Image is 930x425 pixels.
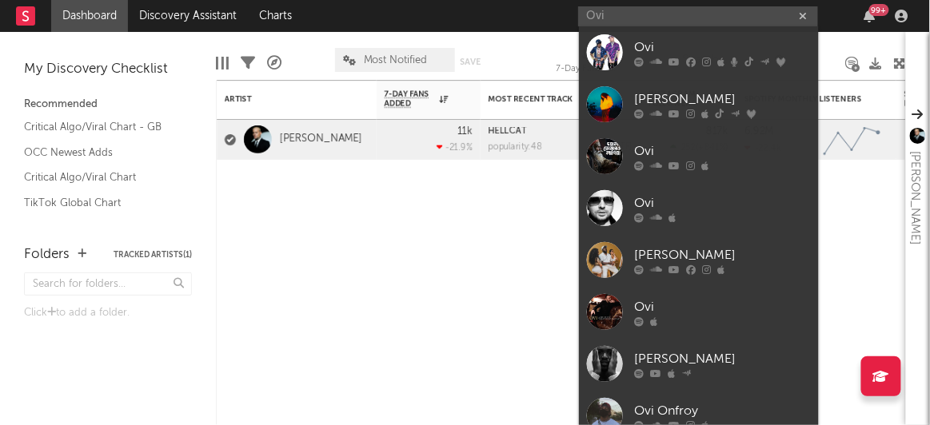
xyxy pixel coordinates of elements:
[437,142,473,153] div: -21.9 %
[816,120,888,160] svg: Chart title
[579,182,819,234] a: Ovi
[364,55,428,66] span: Most Notified
[579,338,819,390] a: [PERSON_NAME]
[24,60,192,79] div: My Discovery Checklist
[461,58,481,66] button: Save
[24,144,176,161] a: OCC Newest Adds
[635,350,811,369] div: [PERSON_NAME]
[216,40,229,86] div: Edit Columns
[557,40,621,86] div: 7-Day Fans Added (7-Day Fans Added)
[635,402,811,421] div: Ovi Onfroy
[489,94,609,104] div: Most Recent Track
[635,90,811,109] div: [PERSON_NAME]
[635,298,811,317] div: Ovi
[241,40,255,86] div: Filters
[489,127,527,136] a: HELLCAT
[578,6,818,26] input: Search for artists
[489,143,542,152] div: popularity: 48
[579,286,819,338] a: Ovi
[385,89,436,109] span: 7-Day Fans Added
[635,142,811,161] div: Ovi
[24,95,192,114] div: Recommended
[24,118,176,136] a: Critical Algo/Viral Chart - GB
[864,10,876,22] button: 99+
[24,272,192,296] input: Search for folders...
[24,169,176,186] a: Critical Algo/Viral Chart
[489,127,633,136] div: HELLCAT
[869,4,889,16] div: 99 +
[635,38,811,58] div: Ovi
[579,26,819,78] a: Ovi
[906,151,925,244] div: [PERSON_NAME]
[280,133,362,146] a: [PERSON_NAME]
[635,246,811,265] div: [PERSON_NAME]
[225,94,345,104] div: Artist
[24,245,70,264] div: Folders
[114,251,192,259] button: Tracked Artists(1)
[267,40,281,86] div: A&R Pipeline
[24,304,192,323] div: Click to add a folder.
[457,126,473,137] div: 11k
[557,60,621,79] div: 7-Day Fans Added (7-Day Fans Added)
[635,194,811,213] div: Ovi
[579,130,819,182] a: Ovi
[579,234,819,286] a: [PERSON_NAME]
[579,78,819,130] a: [PERSON_NAME]
[24,194,176,212] a: TikTok Global Chart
